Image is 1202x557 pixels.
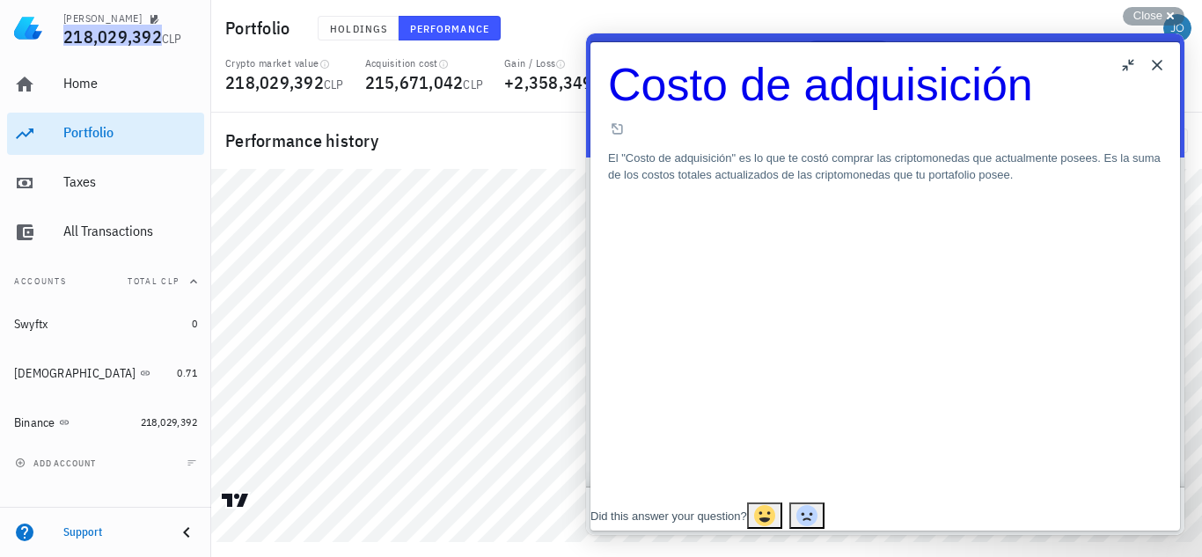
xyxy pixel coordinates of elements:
[11,454,103,472] button: add account
[63,124,197,141] div: Portfolio
[365,56,484,70] div: Acquisition cost
[177,366,197,379] span: 0.71
[409,22,489,35] span: Performance
[504,56,612,70] div: Gain / Loss
[318,16,399,40] button: Holdings
[586,33,1184,535] iframe: Help Scout Beacon - Live Chat, Contact Form, and Knowledge Base
[14,415,55,430] div: Binance
[225,70,324,94] span: 218,029,392
[225,14,297,42] h1: Portfolio
[7,401,204,443] a: Binance 218,029,392
[220,492,251,509] a: Charting by TradingView
[14,14,42,42] img: LedgiFi
[63,525,162,539] div: Support
[63,223,197,239] div: All Transactions
[7,260,204,303] button: AccountsTotal CLP
[7,162,204,204] a: Taxes
[18,458,96,469] span: add account
[1123,7,1184,26] button: Close
[324,77,344,92] span: CLP
[329,22,387,35] span: Holdings
[7,211,204,253] a: All Transactions
[399,16,501,40] button: Performance
[211,113,1202,169] div: Performance history
[504,70,593,94] span: +2,358,349
[463,77,483,92] span: CLP
[1133,9,1162,22] span: Close
[63,25,162,48] span: 218,029,392
[7,303,204,345] a: Swyftx 0
[141,415,197,429] span: 218,029,392
[1163,14,1191,42] div: avatar
[63,75,197,92] div: Home
[7,352,204,394] a: [DEMOGRAPHIC_DATA] 0.71
[192,317,197,330] span: 0
[225,56,344,70] div: Crypto market value
[14,366,136,381] div: [DEMOGRAPHIC_DATA]
[128,275,180,287] span: Total CLP
[162,31,182,47] span: CLP
[14,317,48,332] div: Swyftx
[7,63,204,106] a: Home
[63,11,142,26] div: [PERSON_NAME]
[63,173,197,190] div: Taxes
[365,70,464,94] span: 215,671,042
[7,113,204,155] a: Portfolio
